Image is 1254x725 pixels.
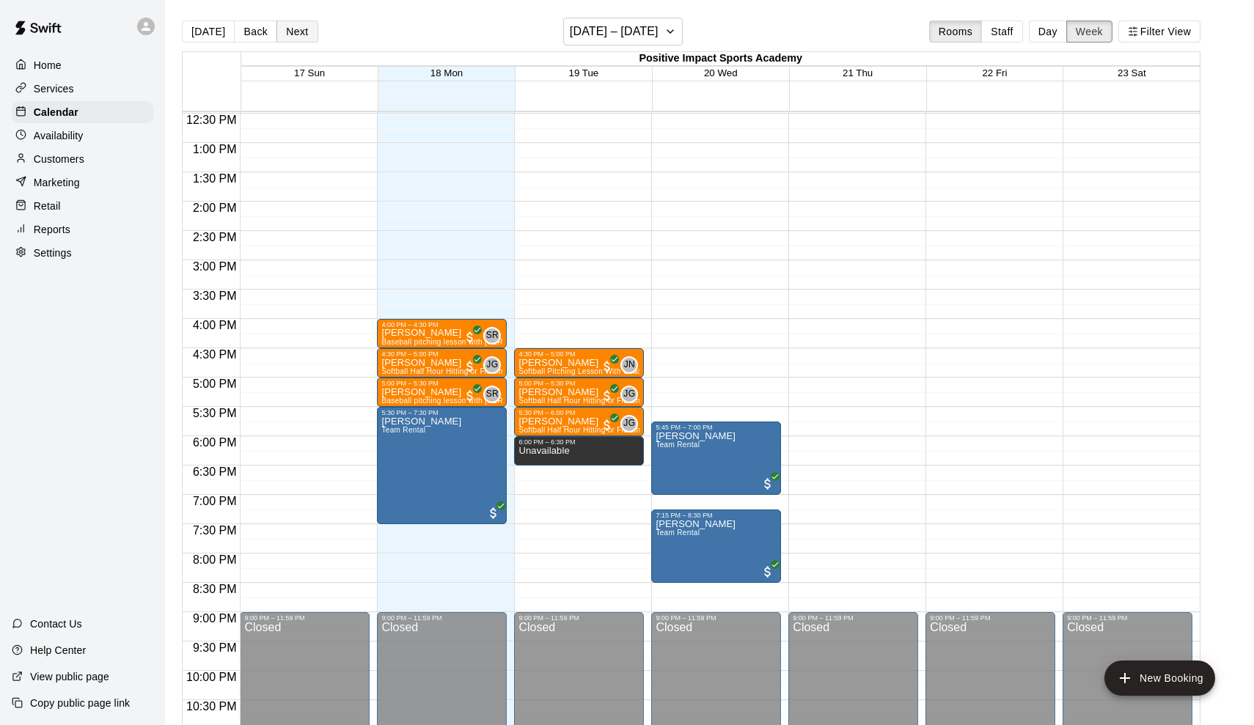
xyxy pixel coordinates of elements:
[514,436,644,465] div: 6:00 PM – 6:30 PM: Unavailable
[12,195,153,217] a: Retail
[34,222,70,237] p: Reports
[12,125,153,147] a: Availability
[760,564,775,579] span: All customers have paid
[1029,21,1067,43] button: Day
[183,671,240,683] span: 10:00 PM
[486,358,498,372] span: JG
[30,617,82,631] p: Contact Us
[600,359,615,374] span: All customers have paid
[1104,660,1215,696] button: add
[518,350,639,358] div: 4:30 PM – 5:00 PM
[760,476,775,491] span: All customers have paid
[514,378,644,407] div: 5:00 PM – 5:30 PM: Gracie Grubbs
[704,67,738,78] button: 20 Wed
[570,21,659,42] h6: [DATE] – [DATE]
[189,612,241,625] span: 9:00 PM
[189,553,241,566] span: 8:00 PM
[514,407,644,436] div: 5:30 PM – 6:00 PM: Rhett Rogers
[189,407,241,419] span: 5:30 PM
[377,319,507,348] div: 4:00 PM – 4:30 PM: William Johnson
[12,101,153,123] a: Calendar
[430,67,463,78] button: 18 Mon
[381,397,548,405] span: Baseball pitching lesson with [PERSON_NAME]
[483,386,501,403] div: Steve Ratzer
[929,21,982,43] button: Rooms
[981,21,1023,43] button: Staff
[12,242,153,264] a: Settings
[30,669,109,684] p: View public page
[189,495,241,507] span: 7:00 PM
[34,58,62,73] p: Home
[483,327,501,345] div: Steve Ratzer
[34,105,78,119] p: Calendar
[514,348,644,378] div: 4:30 PM – 5:00 PM: Logan Crouse
[12,54,153,76] a: Home
[489,327,501,345] span: Steve Ratzer
[12,78,153,100] a: Services
[189,583,241,595] span: 8:30 PM
[620,356,638,374] div: Julie Newlands
[189,524,241,537] span: 7:30 PM
[294,67,325,78] button: 17 Sun
[189,260,241,273] span: 3:00 PM
[518,409,639,416] div: 5:30 PM – 6:00 PM
[381,614,502,622] div: 9:00 PM – 11:59 PM
[377,378,507,407] div: 5:00 PM – 5:30 PM: Luke Lowry
[34,152,84,166] p: Customers
[651,509,781,583] div: 7:15 PM – 8:30 PM: Team Rental
[982,67,1007,78] span: 22 Fri
[189,319,241,331] span: 4:00 PM
[651,422,781,495] div: 5:45 PM – 7:00 PM: Team Rental
[182,21,235,43] button: [DATE]
[183,700,240,713] span: 10:30 PM
[463,359,477,374] span: All customers have paid
[656,512,777,519] div: 7:15 PM – 8:30 PM
[626,386,638,403] span: Jaden Goodwin
[377,348,507,378] div: 4:30 PM – 5:00 PM: Harper Burnett
[518,397,754,405] span: Softball Half Hour Hitting or Fielding Lesson with [PERSON_NAME]
[12,172,153,194] a: Marketing
[34,246,72,260] p: Settings
[518,614,639,622] div: 9:00 PM – 11:59 PM
[1118,21,1200,43] button: Filter View
[34,128,84,143] p: Availability
[189,465,241,478] span: 6:30 PM
[189,436,241,449] span: 6:00 PM
[463,389,477,403] span: All customers have paid
[656,441,700,449] span: Team Rental
[1066,21,1112,43] button: Week
[623,387,635,402] span: JG
[568,67,598,78] button: 19 Tue
[30,696,130,710] p: Copy public page link
[489,386,501,403] span: Steve Ratzer
[518,438,639,446] div: 6:00 PM – 6:30 PM
[623,416,635,431] span: JG
[34,81,74,96] p: Services
[381,350,502,358] div: 4:30 PM – 5:00 PM
[620,386,638,403] div: Jaden Goodwin
[793,614,914,622] div: 9:00 PM – 11:59 PM
[518,367,711,375] span: Softball Pitching Lesson With Coach [PERSON_NAME]
[626,356,638,374] span: Julie Newlands
[1118,67,1146,78] button: 23 Sat
[600,418,615,433] span: All customers have paid
[381,338,548,346] span: Baseball pitching lesson with [PERSON_NAME]
[1067,614,1188,622] div: 9:00 PM – 11:59 PM
[843,67,873,78] span: 21 Thu
[483,356,501,374] div: Jaden Goodwin
[189,378,241,390] span: 5:00 PM
[381,426,425,434] span: Team Rental
[656,529,700,537] span: Team Rental
[30,643,86,658] p: Help Center
[12,148,153,170] div: Customers
[486,387,499,402] span: SR
[12,218,153,240] a: Reports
